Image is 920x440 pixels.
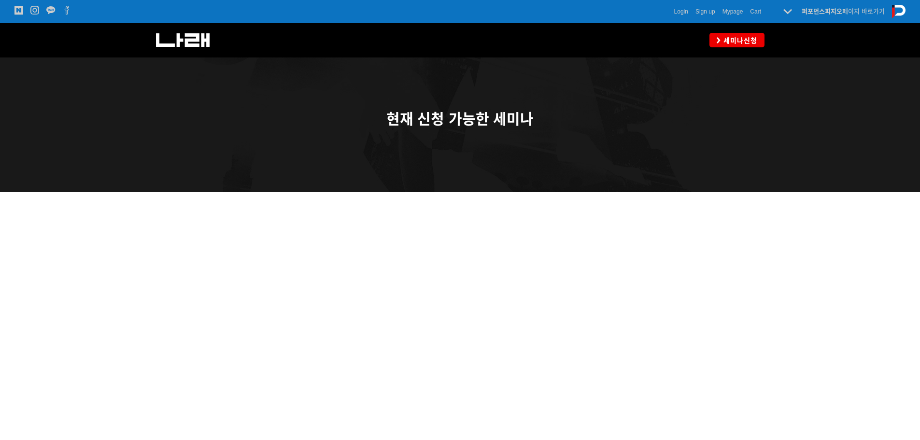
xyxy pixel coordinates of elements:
[722,7,743,16] a: Mypage
[802,8,885,15] a: 퍼포먼스피지오페이지 바로가기
[721,36,757,45] span: 세미나신청
[386,111,534,127] span: 현재 신청 가능한 세미나
[674,7,688,16] a: Login
[750,7,761,16] a: Cart
[802,8,842,15] strong: 퍼포먼스피지오
[709,33,764,47] a: 세미나신청
[695,7,715,16] a: Sign up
